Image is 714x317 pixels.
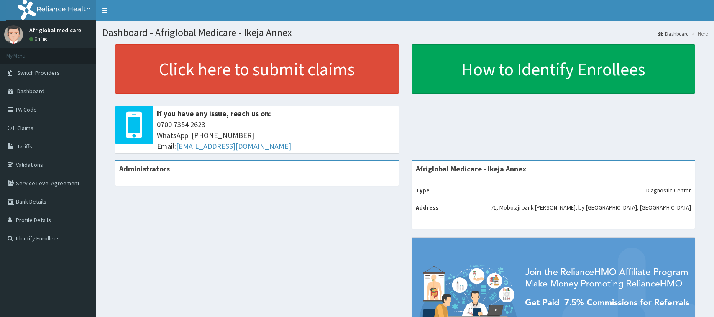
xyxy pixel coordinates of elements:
b: If you have any issue, reach us on: [157,109,271,118]
a: Click here to submit claims [115,44,399,94]
a: How to Identify Enrollees [412,44,696,94]
span: Tariffs [17,143,32,150]
strong: Afriglobal Medicare - Ikeja Annex [416,164,526,174]
a: [EMAIL_ADDRESS][DOMAIN_NAME] [176,141,291,151]
b: Address [416,204,438,211]
h1: Dashboard - Afriglobal Medicare - Ikeja Annex [102,27,708,38]
p: Afriglobal medicare [29,27,81,33]
b: Administrators [119,164,170,174]
span: Dashboard [17,87,44,95]
p: Diagnostic Center [646,186,691,194]
li: Here [690,30,708,37]
a: Online [29,36,49,42]
p: 71, Mobolaji bank [PERSON_NAME], by [GEOGRAPHIC_DATA], [GEOGRAPHIC_DATA] [491,203,691,212]
span: Switch Providers [17,69,60,77]
a: Dashboard [658,30,689,37]
span: Claims [17,124,33,132]
span: 0700 7354 2623 WhatsApp: [PHONE_NUMBER] Email: [157,119,395,151]
b: Type [416,187,430,194]
img: User Image [4,25,23,44]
